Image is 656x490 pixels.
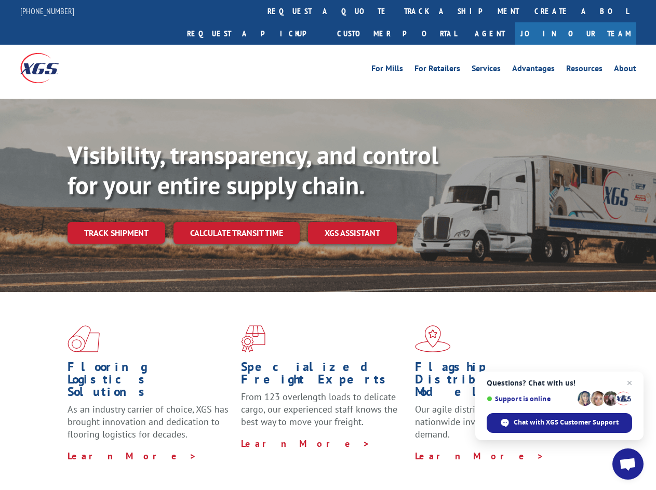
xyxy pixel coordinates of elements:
a: Open chat [612,448,644,480]
a: Services [472,64,501,76]
h1: Flooring Logistics Solutions [68,361,233,403]
img: xgs-icon-focused-on-flooring-red [241,325,265,352]
a: Learn More > [415,450,544,462]
a: [PHONE_NUMBER] [20,6,74,16]
span: Chat with XGS Customer Support [514,418,619,427]
a: For Retailers [414,64,460,76]
a: Join Our Team [515,22,636,45]
b: Visibility, transparency, and control for your entire supply chain. [68,139,438,201]
a: Agent [464,22,515,45]
p: From 123 overlength loads to delicate cargo, our experienced staff knows the best way to move you... [241,391,407,437]
a: XGS ASSISTANT [308,222,397,244]
img: xgs-icon-total-supply-chain-intelligence-red [68,325,100,352]
span: Chat with XGS Customer Support [487,413,632,433]
a: Request a pickup [179,22,329,45]
span: Support is online [487,395,574,403]
span: Our agile distribution network gives you nationwide inventory management on demand. [415,403,578,440]
h1: Flagship Distribution Model [415,361,581,403]
img: xgs-icon-flagship-distribution-model-red [415,325,451,352]
a: About [614,64,636,76]
h1: Specialized Freight Experts [241,361,407,391]
a: For Mills [371,64,403,76]
a: Track shipment [68,222,165,244]
span: Questions? Chat with us! [487,379,632,387]
a: Resources [566,64,603,76]
a: Learn More > [68,450,197,462]
a: Advantages [512,64,555,76]
a: Customer Portal [329,22,464,45]
span: As an industry carrier of choice, XGS has brought innovation and dedication to flooring logistics... [68,403,229,440]
a: Learn More > [241,438,370,449]
a: Calculate transit time [173,222,300,244]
